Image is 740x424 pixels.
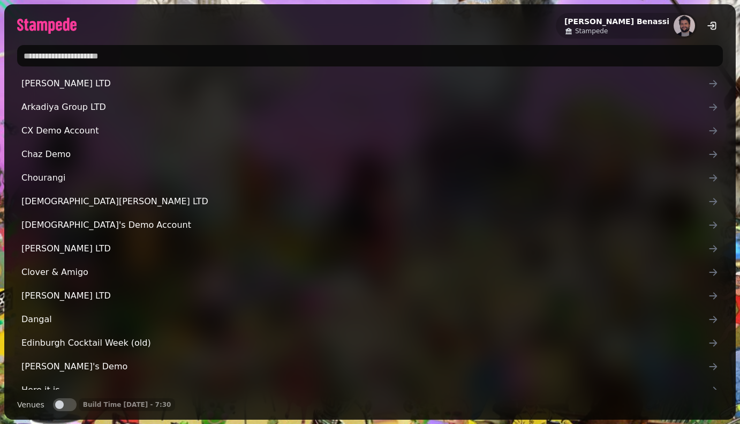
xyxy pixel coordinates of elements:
span: CX Demo Account [21,124,708,137]
span: [DEMOGRAPHIC_DATA]'s Demo Account [21,219,708,232]
img: aHR0cHM6Ly93d3cuZ3JhdmF0YXIuY29tL2F2YXRhci9mNWJlMmFiYjM4MjBmMGYzOTE3MzVlNWY5MTA5YzdkYz9zPTE1MCZkP... [674,15,695,36]
a: Dangal [17,309,723,330]
a: [PERSON_NAME] LTD [17,238,723,259]
label: Venues [17,398,44,411]
a: [DEMOGRAPHIC_DATA][PERSON_NAME] LTD [17,191,723,212]
span: Chaz Demo [21,148,708,161]
a: Arkadiya Group LTD [17,96,723,118]
a: Stampede [564,27,669,35]
button: logout [701,15,723,36]
span: Chourangi [21,172,708,184]
p: Build Time [DATE] - 7:30 [83,400,171,409]
a: Chaz Demo [17,144,723,165]
span: Stampede [575,27,608,35]
a: Clover & Amigo [17,262,723,283]
span: Here it is [21,384,708,397]
a: Chourangi [17,167,723,189]
span: [PERSON_NAME] LTD [21,77,708,90]
a: [PERSON_NAME] LTD [17,285,723,307]
a: [DEMOGRAPHIC_DATA]'s Demo Account [17,214,723,236]
a: Here it is [17,380,723,401]
span: Arkadiya Group LTD [21,101,708,114]
a: Edinburgh Cocktail Week (old) [17,332,723,354]
a: [PERSON_NAME]'s Demo [17,356,723,377]
span: [PERSON_NAME]'s Demo [21,360,708,373]
h2: [PERSON_NAME] Benassi [564,16,669,27]
a: [PERSON_NAME] LTD [17,73,723,94]
span: Edinburgh Cocktail Week (old) [21,337,708,349]
a: CX Demo Account [17,120,723,142]
span: Dangal [21,313,708,326]
span: [DEMOGRAPHIC_DATA][PERSON_NAME] LTD [21,195,708,208]
span: Clover & Amigo [21,266,708,279]
img: logo [17,18,77,34]
span: [PERSON_NAME] LTD [21,242,708,255]
span: [PERSON_NAME] LTD [21,289,708,302]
